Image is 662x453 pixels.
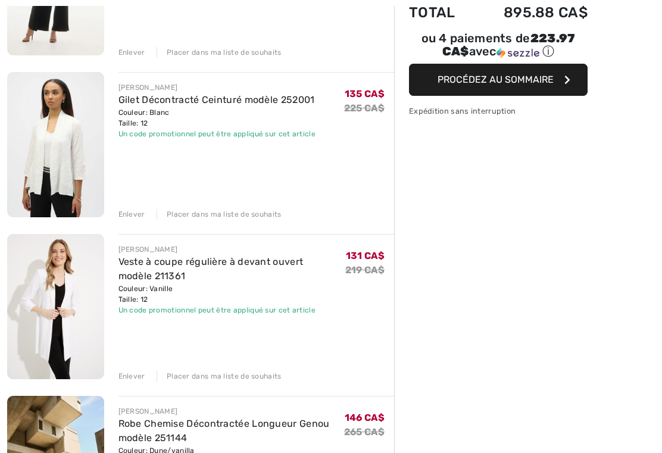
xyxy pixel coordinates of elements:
[118,82,316,93] div: [PERSON_NAME]
[157,47,282,58] div: Placer dans ma liste de souhaits
[344,102,385,114] s: 225 CA$
[409,64,588,96] button: Procédez au sommaire
[118,406,344,417] div: [PERSON_NAME]
[118,47,145,58] div: Enlever
[344,426,385,438] s: 265 CA$
[409,105,588,117] div: Expédition sans interruption
[345,88,385,99] span: 135 CA$
[157,209,282,220] div: Placer dans ma liste de souhaits
[345,412,385,423] span: 146 CA$
[118,94,315,105] a: Gilet Décontracté Ceinturé modèle 252001
[346,250,385,261] span: 131 CA$
[496,48,539,58] img: Sezzle
[118,418,330,443] a: Robe Chemise Décontractée Longueur Genou modèle 251144
[345,264,385,276] s: 219 CA$
[118,371,145,382] div: Enlever
[409,33,588,60] div: ou 4 paiements de avec
[409,33,588,64] div: ou 4 paiements de223.97 CA$avecSezzle Cliquez pour en savoir plus sur Sezzle
[7,234,104,379] img: Veste à coupe régulière à devant ouvert modèle 211361
[438,74,554,85] span: Procédez au sommaire
[118,129,316,139] div: Un code promotionnel peut être appliqué sur cet article
[118,209,145,220] div: Enlever
[7,72,104,217] img: Gilet Décontracté Ceinturé modèle 252001
[118,244,345,255] div: [PERSON_NAME]
[118,107,316,129] div: Couleur: Blanc Taille: 12
[442,31,576,58] span: 223.97 CA$
[118,305,345,315] div: Un code promotionnel peut être appliqué sur cet article
[118,256,304,282] a: Veste à coupe régulière à devant ouvert modèle 211361
[118,283,345,305] div: Couleur: Vanille Taille: 12
[157,371,282,382] div: Placer dans ma liste de souhaits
